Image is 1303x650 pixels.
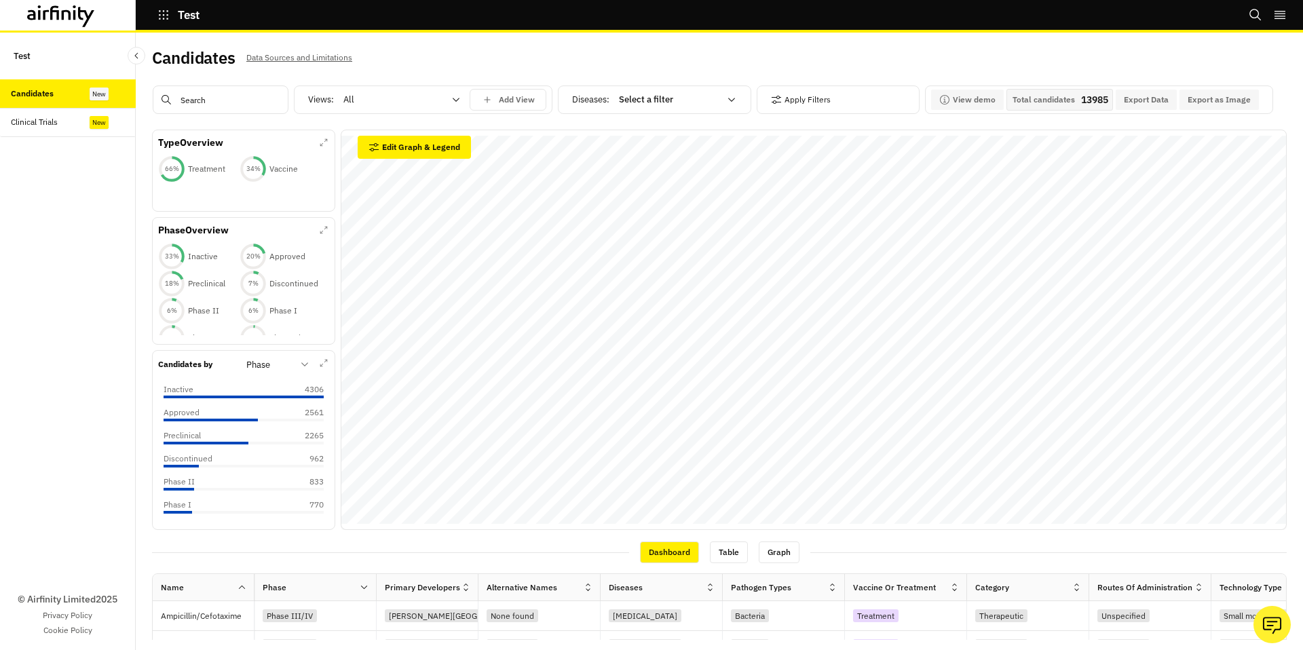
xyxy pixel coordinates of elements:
[853,609,899,622] div: Treatment
[308,89,546,111] div: Views:
[153,85,288,114] input: Search
[188,278,225,290] p: Preclinical
[158,279,185,288] div: 18 %
[158,306,185,316] div: 6 %
[240,164,267,174] div: 34 %
[499,95,535,104] p: Add View
[487,581,557,594] div: Alternative Names
[1179,90,1259,110] button: Export as Image
[269,305,297,317] p: Phase I
[158,358,212,370] p: Candidates by
[240,333,267,343] div: 2 %
[158,333,185,343] div: 4 %
[385,609,573,622] div: [PERSON_NAME][GEOGRAPHIC_DATA] (MLNMC)
[1097,609,1150,622] div: Unspecified
[572,89,745,111] div: Diseases :
[158,164,185,174] div: 66 %
[759,541,799,563] div: Graph
[1010,95,1078,104] p: Total candidates
[771,89,831,111] button: Apply Filters
[290,383,324,396] p: 4306
[157,3,200,26] button: Test
[731,581,791,594] div: Pathogen Types
[161,581,184,594] div: Name
[158,136,223,150] p: Type Overview
[385,581,460,594] div: Primary Developers
[290,453,324,465] p: 962
[975,581,1009,594] div: Category
[358,136,471,159] button: Edit Graph & Legend
[1249,3,1262,26] button: Search
[269,163,298,175] p: Vaccine
[11,88,54,100] div: Candidates
[164,429,201,442] p: Preclinical
[290,499,324,511] p: 770
[470,89,546,111] button: save changes
[18,592,117,607] p: © Airfinity Limited 2025
[640,541,699,563] div: Dashboard
[164,476,195,488] p: Phase II
[14,43,31,69] p: Test
[43,609,92,622] a: Privacy Policy
[290,429,324,442] p: 2265
[1253,606,1291,643] button: Ask our analysts
[188,163,225,175] p: Treatment
[487,609,538,622] div: None found
[164,383,193,396] p: Inactive
[1116,90,1177,110] button: Export Data
[128,47,145,64] button: Close Sidebar
[975,609,1027,622] div: Therapeutic
[90,116,109,129] div: New
[178,9,200,21] p: Test
[240,306,267,316] div: 6 %
[158,252,185,261] div: 33 %
[853,581,936,594] div: Vaccine or Treatment
[188,332,223,344] p: Phase III
[188,250,218,263] p: Inactive
[240,279,267,288] div: 7 %
[246,50,352,65] p: Data Sources and Limitations
[1097,581,1192,594] div: Routes of Administration
[240,252,267,261] div: 20 %
[188,305,219,317] p: Phase II
[290,476,324,488] p: 833
[269,278,318,290] p: Discontinued
[1220,581,1282,594] div: Technology Type
[263,609,317,622] div: Phase III/IV
[290,522,324,534] p: 510
[43,624,92,636] a: Cookie Policy
[152,48,235,68] h2: Candidates
[290,406,324,419] p: 2561
[269,250,305,263] p: Approved
[164,453,212,465] p: Discontinued
[90,88,109,100] div: New
[931,90,1004,110] button: View demo
[11,116,58,128] div: Clinical Trials
[263,581,286,594] div: Phase
[1081,95,1110,104] p: 13985
[161,609,254,623] p: Ampicillin/Cefotaxime
[164,406,200,419] p: Approved
[609,581,643,594] div: Diseases
[609,609,681,622] div: [MEDICAL_DATA]
[158,223,229,237] p: Phase Overview
[710,541,748,563] div: Table
[269,332,307,344] p: Phase I/II
[731,609,769,622] div: Bacteria
[164,499,191,511] p: Phase I
[164,522,198,534] p: Phase III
